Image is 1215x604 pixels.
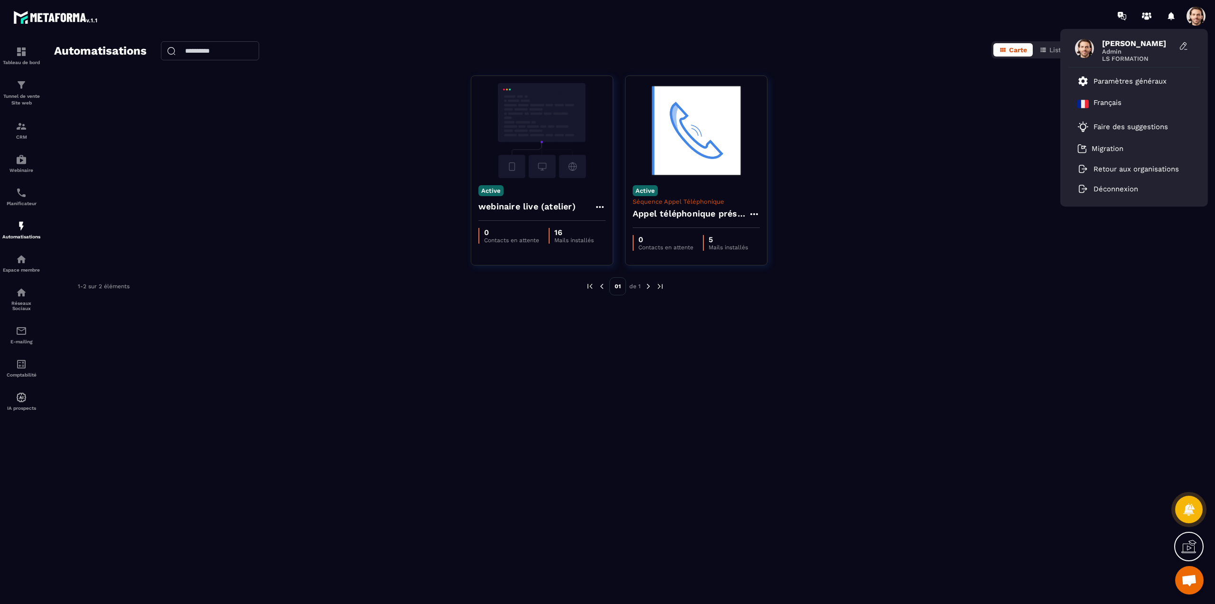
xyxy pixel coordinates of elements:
button: Carte [993,43,1033,57]
img: social-network [16,287,27,298]
a: schedulerschedulerPlanificateur [2,180,40,213]
p: Faire des suggestions [1093,123,1168,131]
p: Espace membre [2,267,40,273]
p: Tunnel de vente Site web [2,93,40,106]
button: Liste [1034,43,1071,57]
p: 0 [638,235,693,244]
a: emailemailE-mailing [2,318,40,351]
span: Liste [1049,46,1065,54]
img: formation [16,46,27,57]
p: 1-2 sur 2 éléments [78,283,130,290]
img: next [656,282,664,291]
p: Active [633,185,658,196]
img: email [16,325,27,337]
span: Carte [1009,46,1027,54]
p: Tableau de bord [2,60,40,65]
a: Mở cuộc trò chuyện [1175,566,1204,595]
img: formation [16,121,27,132]
p: Retour aux organisations [1093,165,1179,173]
p: Automatisations [2,234,40,239]
p: Planificateur [2,201,40,206]
img: formation [16,79,27,91]
p: 0 [484,228,539,237]
a: Migration [1077,144,1123,153]
p: E-mailing [2,339,40,344]
img: logo [13,9,99,26]
p: CRM [2,134,40,140]
span: [PERSON_NAME] [1102,39,1173,48]
h2: Automatisations [54,41,147,61]
a: Faire des suggestions [1077,121,1179,132]
img: automation-background [633,83,760,178]
img: prev [586,282,594,291]
img: automation-background [478,83,606,178]
p: 16 [554,228,594,237]
p: Mails installés [554,237,594,244]
a: automationsautomationsEspace membre [2,246,40,280]
p: Migration [1092,144,1123,153]
span: Admin [1102,48,1173,55]
p: 01 [609,277,626,295]
a: formationformationTunnel de vente Site web [2,72,40,113]
p: 5 [709,235,748,244]
a: social-networksocial-networkRéseaux Sociaux [2,280,40,318]
p: Contacts en attente [484,237,539,244]
a: formationformationCRM [2,113,40,147]
img: automations [16,254,27,265]
a: Retour aux organisations [1077,165,1179,173]
h4: Appel téléphonique présence [633,207,748,220]
a: automationsautomationsWebinaire [2,147,40,180]
img: prev [598,282,606,291]
p: Réseaux Sociaux [2,301,40,311]
img: scheduler [16,187,27,198]
p: Français [1093,98,1122,110]
a: accountantaccountantComptabilité [2,351,40,385]
img: automations [16,220,27,232]
p: Séquence Appel Téléphonique [633,198,760,205]
p: de 1 [629,283,641,290]
img: automations [16,392,27,403]
h4: webinaire live (atelier) [478,200,576,213]
p: Contacts en attente [638,244,693,251]
p: Paramètres généraux [1093,77,1167,85]
a: automationsautomationsAutomatisations [2,213,40,246]
p: Mails installés [709,244,748,251]
img: accountant [16,359,27,370]
p: IA prospects [2,406,40,411]
a: Paramètres généraux [1077,75,1167,87]
img: next [644,282,653,291]
p: Webinaire [2,168,40,173]
span: LS FORMATION [1102,55,1173,62]
p: Comptabilité [2,372,40,377]
a: formationformationTableau de bord [2,39,40,72]
img: automations [16,154,27,165]
p: Déconnexion [1093,185,1138,193]
p: Active [478,185,504,196]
